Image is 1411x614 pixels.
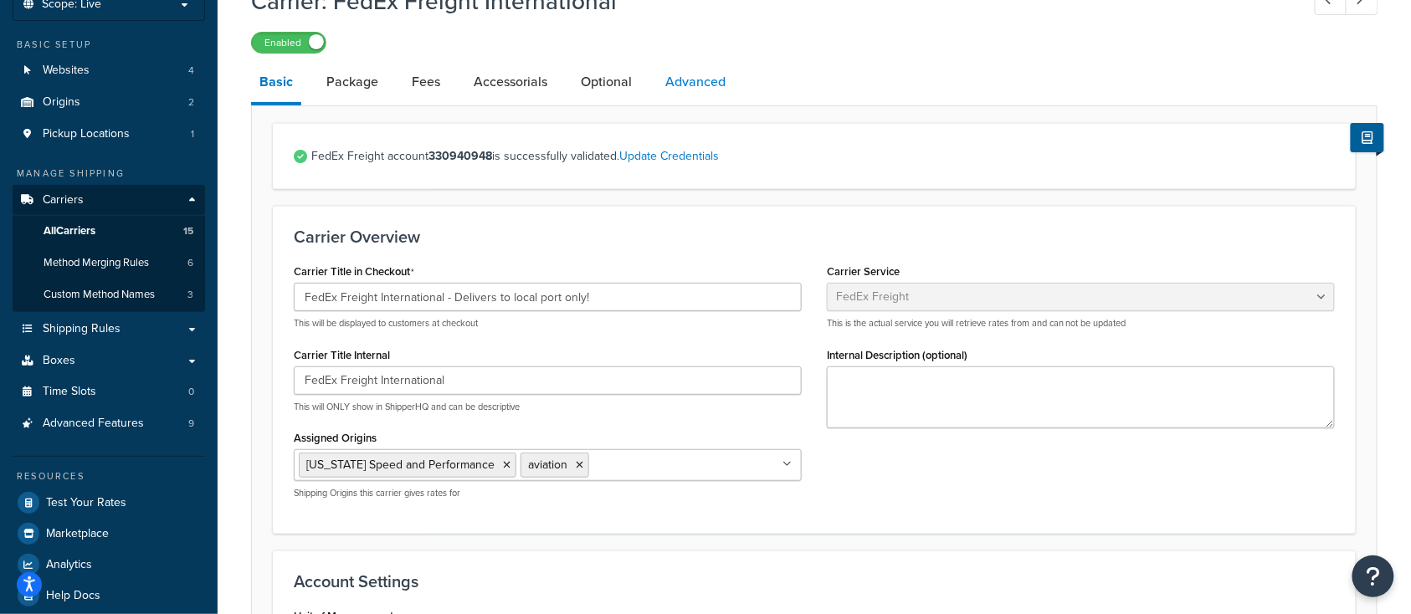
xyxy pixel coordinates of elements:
[13,581,205,611] a: Help Docs
[46,558,92,572] span: Analytics
[1351,123,1384,152] button: Show Help Docs
[13,519,205,549] a: Marketplace
[294,401,802,413] p: This will ONLY show in ShipperHQ and can be descriptive
[43,322,121,336] span: Shipping Rules
[187,256,193,270] span: 6
[188,64,194,78] span: 4
[44,256,149,270] span: Method Merging Rules
[46,589,100,603] span: Help Docs
[13,469,205,484] div: Resources
[44,224,95,238] span: All Carriers
[619,147,719,165] a: Update Credentials
[13,488,205,518] a: Test Your Rates
[188,417,194,431] span: 9
[1352,555,1394,597] button: Open Resource Center
[13,87,205,118] li: Origins
[13,119,205,150] a: Pickup Locations1
[572,62,640,102] a: Optional
[43,354,75,368] span: Boxes
[252,33,326,53] label: Enabled
[311,145,1335,168] span: FedEx Freight account is successfully validated.
[13,185,205,312] li: Carriers
[43,127,130,141] span: Pickup Locations
[657,62,734,102] a: Advanced
[13,185,205,216] a: Carriers
[43,95,80,110] span: Origins
[43,193,84,207] span: Carriers
[13,279,205,310] a: Custom Method Names3
[13,550,205,580] a: Analytics
[43,64,90,78] span: Websites
[403,62,449,102] a: Fees
[318,62,387,102] a: Package
[827,317,1335,330] p: This is the actual service you will retrieve rates from and can not be updated
[46,527,109,541] span: Marketplace
[13,55,205,86] li: Websites
[13,216,205,247] a: AllCarriers15
[294,432,377,444] label: Assigned Origins
[13,248,205,279] li: Method Merging Rules
[13,166,205,181] div: Manage Shipping
[13,87,205,118] a: Origins2
[43,385,96,399] span: Time Slots
[428,147,492,165] strong: 330940948
[13,248,205,279] a: Method Merging Rules6
[13,119,205,150] li: Pickup Locations
[13,38,205,52] div: Basic Setup
[13,376,205,407] li: Time Slots
[13,55,205,86] a: Websites4
[294,349,390,361] label: Carrier Title Internal
[188,385,194,399] span: 0
[191,127,194,141] span: 1
[294,265,414,279] label: Carrier Title in Checkout
[528,456,567,473] span: aviation
[187,288,193,302] span: 3
[251,62,301,105] a: Basic
[183,224,193,238] span: 15
[13,279,205,310] li: Custom Method Names
[294,572,1335,591] h3: Account Settings
[306,456,495,473] span: [US_STATE] Speed and Performance
[294,317,802,330] p: This will be displayed to customers at checkout
[294,487,802,499] p: Shipping Origins this carrier gives rates for
[294,228,1335,246] h3: Carrier Overview
[13,408,205,439] li: Advanced Features
[43,417,144,431] span: Advanced Features
[827,265,900,278] label: Carrier Service
[465,62,556,102] a: Accessorials
[827,349,967,361] label: Internal Description (optional)
[188,95,194,110] span: 2
[13,314,205,345] a: Shipping Rules
[46,496,126,510] span: Test Your Rates
[13,408,205,439] a: Advanced Features9
[13,376,205,407] a: Time Slots0
[13,345,205,376] a: Boxes
[44,288,155,302] span: Custom Method Names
